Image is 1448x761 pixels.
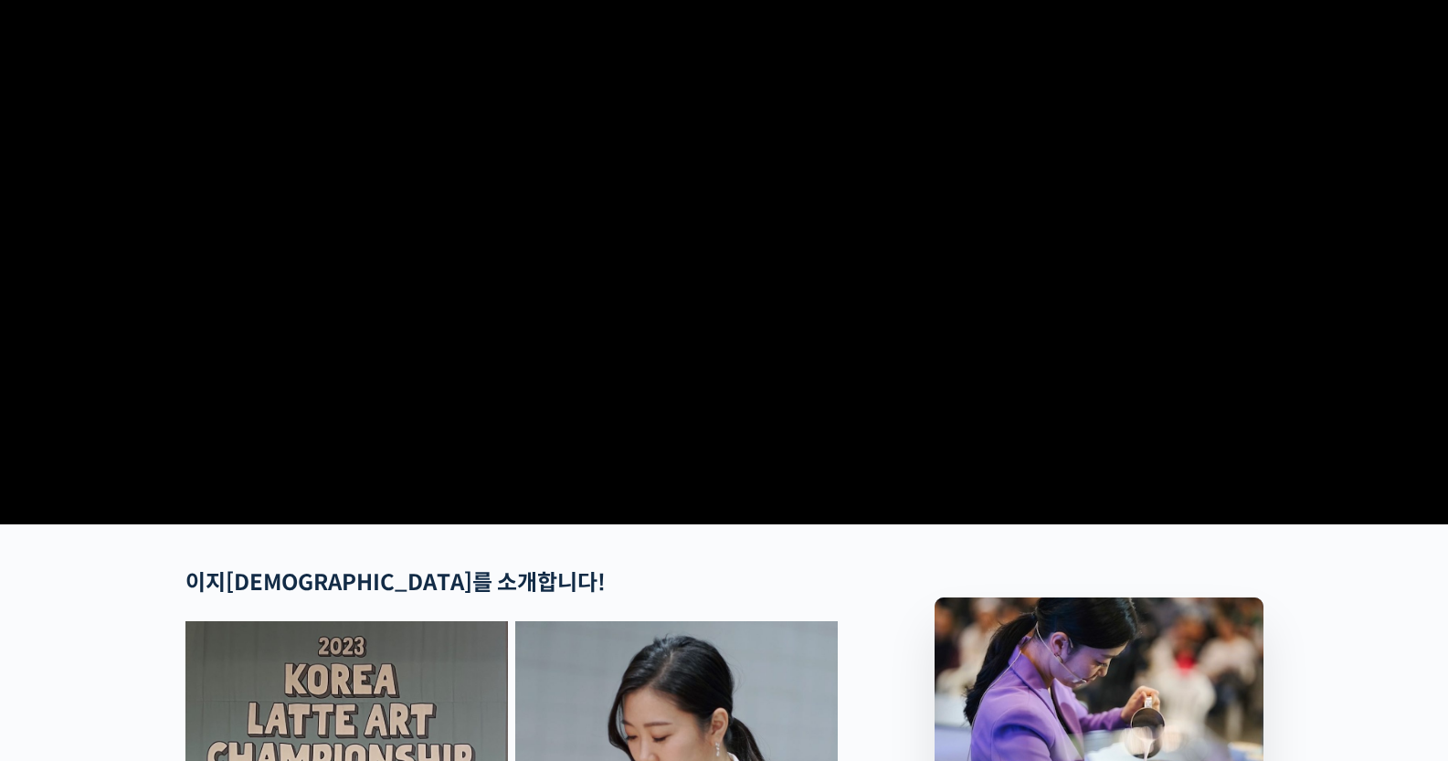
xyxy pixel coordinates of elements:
a: 홈 [5,579,121,625]
span: 대화 [167,608,189,622]
a: 대화 [121,579,236,625]
a: 설정 [236,579,351,625]
span: 홈 [58,607,69,621]
strong: 이지[DEMOGRAPHIC_DATA]를 소개합니다! [185,569,606,597]
span: 설정 [282,607,304,621]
